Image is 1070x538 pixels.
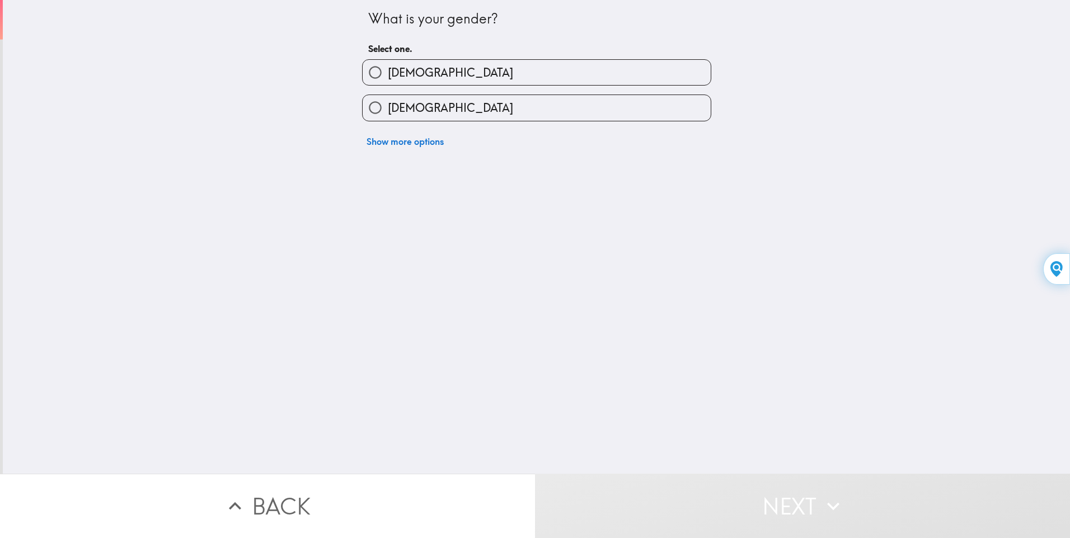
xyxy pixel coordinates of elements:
[363,60,711,85] button: [DEMOGRAPHIC_DATA]
[368,43,705,55] h6: Select one.
[362,130,448,153] button: Show more options
[388,100,513,116] span: [DEMOGRAPHIC_DATA]
[363,95,711,120] button: [DEMOGRAPHIC_DATA]
[368,10,705,29] div: What is your gender?
[388,65,513,81] span: [DEMOGRAPHIC_DATA]
[535,474,1070,538] button: Next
